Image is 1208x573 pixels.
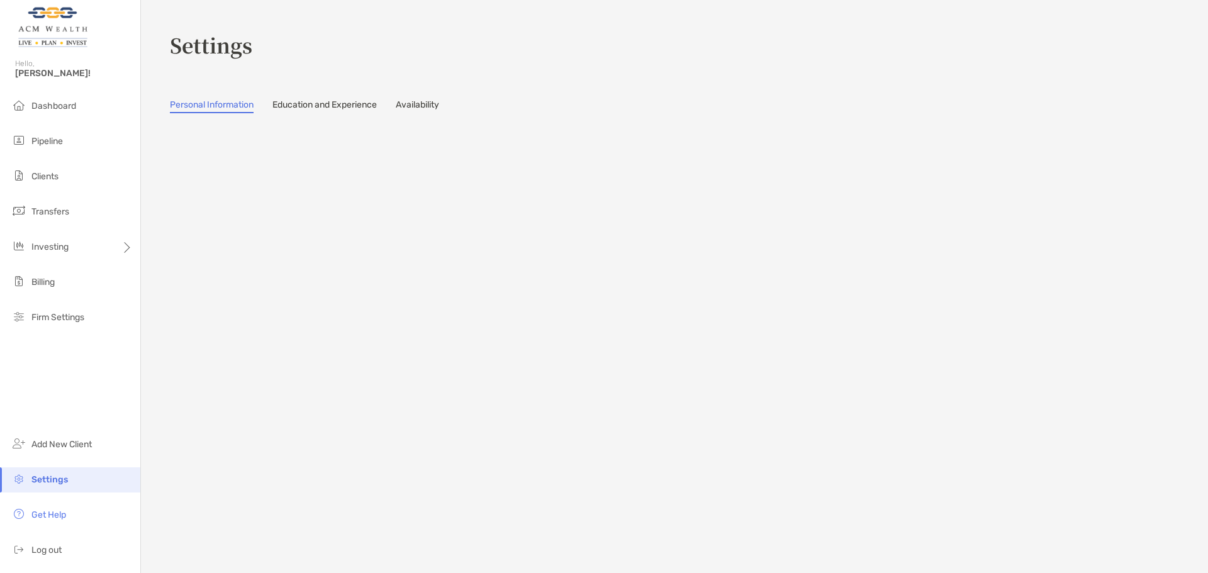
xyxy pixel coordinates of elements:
span: Firm Settings [31,312,84,323]
img: add_new_client icon [11,436,26,451]
span: Transfers [31,206,69,217]
img: billing icon [11,274,26,289]
img: settings icon [11,471,26,486]
span: Get Help [31,509,66,520]
span: Dashboard [31,101,76,111]
img: dashboard icon [11,97,26,113]
a: Education and Experience [272,99,377,113]
span: Billing [31,277,55,287]
img: Zoe Logo [15,5,90,50]
img: get-help icon [11,506,26,521]
span: Log out [31,545,62,555]
span: Add New Client [31,439,92,450]
span: Pipeline [31,136,63,147]
span: [PERSON_NAME]! [15,68,133,79]
a: Personal Information [170,99,254,113]
h3: Settings [170,30,1193,59]
span: Clients [31,171,59,182]
img: transfers icon [11,203,26,218]
img: pipeline icon [11,133,26,148]
span: Settings [31,474,68,485]
img: logout icon [11,542,26,557]
a: Availability [396,99,439,113]
span: Investing [31,242,69,252]
img: investing icon [11,238,26,253]
img: firm-settings icon [11,309,26,324]
img: clients icon [11,168,26,183]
